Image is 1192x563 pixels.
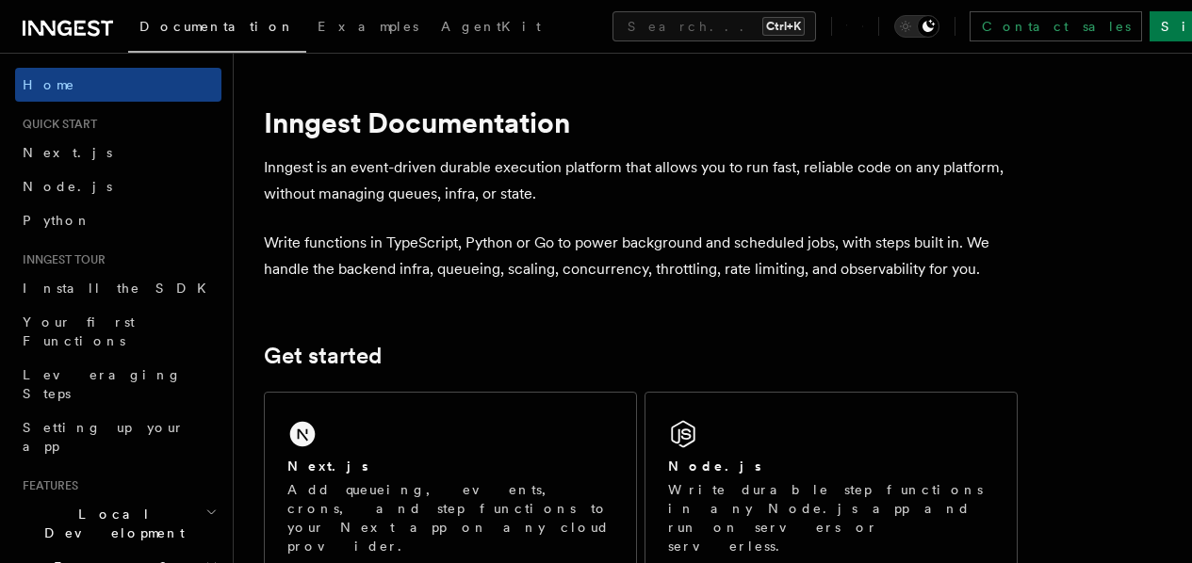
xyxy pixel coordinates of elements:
[15,203,221,237] a: Python
[15,252,106,267] span: Inngest tour
[441,19,541,34] span: AgentKit
[23,145,112,160] span: Next.js
[612,11,816,41] button: Search...Ctrl+K
[970,11,1142,41] a: Contact sales
[23,213,91,228] span: Python
[318,19,418,34] span: Examples
[15,271,221,305] a: Install the SDK
[306,6,430,51] a: Examples
[15,305,221,358] a: Your first Functions
[15,497,221,550] button: Local Development
[15,136,221,169] a: Next.js
[15,410,221,463] a: Setting up your app
[762,17,805,36] kbd: Ctrl+K
[128,6,306,53] a: Documentation
[15,117,97,132] span: Quick start
[264,154,1018,207] p: Inngest is an event-driven durable execution platform that allows you to run fast, reliable code ...
[264,105,1018,139] h1: Inngest Documentation
[23,420,185,454] span: Setting up your app
[15,478,78,493] span: Features
[15,169,221,203] a: Node.js
[139,19,295,34] span: Documentation
[430,6,552,51] a: AgentKit
[15,358,221,410] a: Leveraging Steps
[668,480,994,555] p: Write durable step functions in any Node.js app and run on servers or serverless.
[23,367,182,401] span: Leveraging Steps
[15,505,205,542] span: Local Development
[15,68,221,102] a: Home
[264,343,382,369] a: Get started
[23,179,112,194] span: Node.js
[23,75,75,94] span: Home
[287,457,368,475] h2: Next.js
[23,281,218,296] span: Install the SDK
[23,314,135,348] span: Your first Functions
[264,230,1018,282] p: Write functions in TypeScript, Python or Go to power background and scheduled jobs, with steps bu...
[894,15,939,38] button: Toggle dark mode
[668,457,761,475] h2: Node.js
[287,480,613,555] p: Add queueing, events, crons, and step functions to your Next app on any cloud provider.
